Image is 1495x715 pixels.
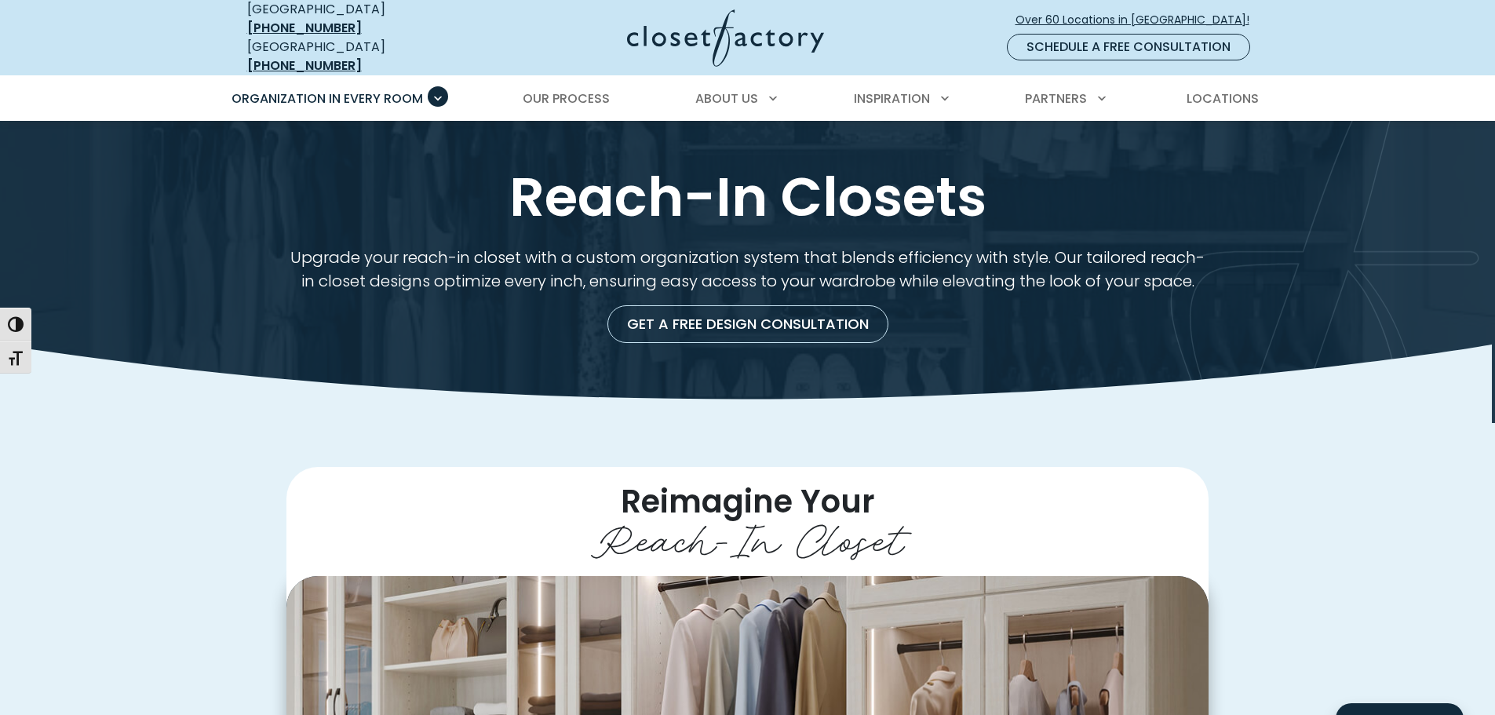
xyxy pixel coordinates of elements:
span: About Us [695,89,758,108]
a: Schedule a Free Consultation [1007,34,1250,60]
span: Inspiration [854,89,930,108]
h1: Reach-In Closets [244,167,1252,227]
span: Partners [1025,89,1087,108]
a: Get a Free Design Consultation [607,305,888,343]
a: [PHONE_NUMBER] [247,57,362,75]
a: [PHONE_NUMBER] [247,19,362,37]
span: Locations [1187,89,1259,108]
span: Organization in Every Room [232,89,423,108]
span: Reimagine Your [621,480,875,523]
img: Closet Factory Logo [627,9,824,67]
a: Over 60 Locations in [GEOGRAPHIC_DATA]! [1015,6,1263,34]
div: [GEOGRAPHIC_DATA] [247,38,475,75]
span: Over 60 Locations in [GEOGRAPHIC_DATA]! [1016,12,1262,28]
span: Reach-In Closet [591,505,904,567]
nav: Primary Menu [221,77,1275,121]
span: Our Process [523,89,610,108]
p: Upgrade your reach-in closet with a custom organization system that blends efficiency with style.... [286,246,1209,293]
